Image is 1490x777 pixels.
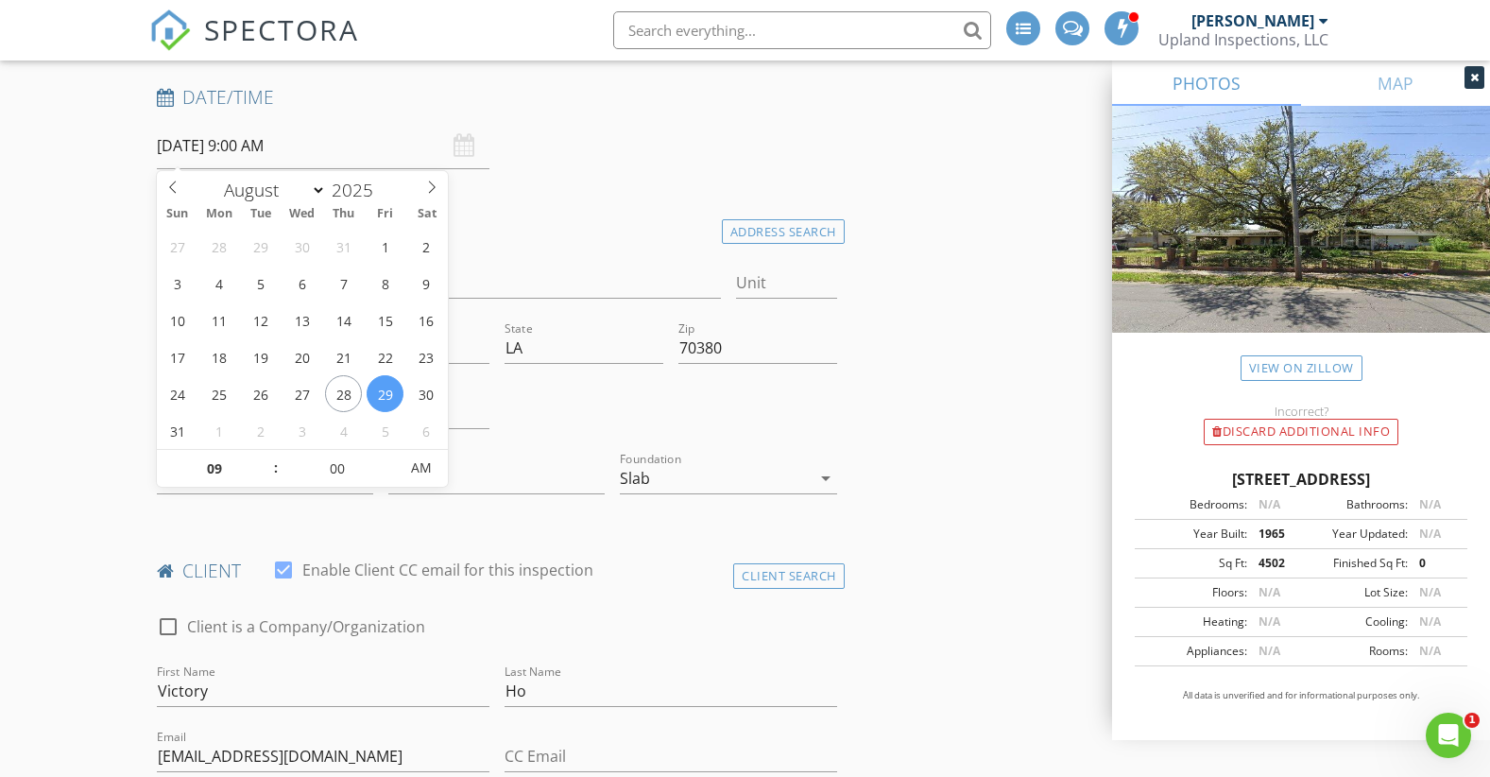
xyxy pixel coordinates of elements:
[283,302,320,338] span: August 13, 2025
[1259,613,1280,630] span: N/A
[1247,526,1301,543] div: 1965
[302,561,593,579] label: Enable Client CC email for this inspection
[408,338,445,375] span: August 23, 2025
[1301,613,1408,630] div: Cooling:
[325,412,362,449] span: September 4, 2025
[159,338,196,375] span: August 17, 2025
[1419,496,1441,512] span: N/A
[273,449,279,487] span: :
[1135,689,1467,702] p: All data is unverified and for informational purposes only.
[325,265,362,302] span: August 7, 2025
[1259,584,1280,600] span: N/A
[733,563,845,589] div: Client Search
[395,449,447,487] span: Click to toggle
[149,9,191,51] img: The Best Home Inspection Software - Spectora
[204,9,359,49] span: SPECTORA
[242,228,279,265] span: July 29, 2025
[408,228,445,265] span: August 2, 2025
[157,208,198,220] span: Sun
[325,338,362,375] span: August 21, 2025
[408,375,445,412] span: August 30, 2025
[159,375,196,412] span: August 24, 2025
[1112,404,1490,419] div: Incorrect?
[157,85,837,110] h4: Date/Time
[613,11,991,49] input: Search everything...
[1140,584,1247,601] div: Floors:
[1419,584,1441,600] span: N/A
[367,375,403,412] span: August 29, 2025
[325,375,362,412] span: August 28, 2025
[1140,526,1247,543] div: Year Built:
[1112,106,1490,378] img: streetview
[200,302,237,338] span: August 11, 2025
[1158,30,1328,49] div: Upland Inspections, LLC
[1241,355,1362,381] a: View on Zillow
[1112,60,1301,106] a: PHOTOS
[283,228,320,265] span: July 30, 2025
[1301,643,1408,660] div: Rooms:
[200,338,237,375] span: August 18, 2025
[1140,613,1247,630] div: Heating:
[242,338,279,375] span: August 19, 2025
[367,265,403,302] span: August 8, 2025
[326,178,388,202] input: Year
[814,467,837,490] i: arrow_drop_down
[1140,555,1247,572] div: Sq Ft:
[1301,584,1408,601] div: Lot Size:
[408,265,445,302] span: August 9, 2025
[1301,60,1490,106] a: MAP
[1419,613,1441,630] span: N/A
[1301,496,1408,513] div: Bathrooms:
[242,412,279,449] span: September 2, 2025
[159,412,196,449] span: August 31, 2025
[198,208,240,220] span: Mon
[1247,555,1301,572] div: 4502
[367,228,403,265] span: August 1, 2025
[367,412,403,449] span: September 5, 2025
[200,412,237,449] span: September 1, 2025
[325,302,362,338] span: August 14, 2025
[200,228,237,265] span: July 28, 2025
[149,26,359,65] a: SPECTORA
[408,302,445,338] span: August 16, 2025
[1204,419,1398,445] div: Discard Additional info
[722,219,845,245] div: Address Search
[1301,526,1408,543] div: Year Updated:
[200,375,237,412] span: August 25, 2025
[242,265,279,302] span: August 5, 2025
[283,375,320,412] span: August 27, 2025
[1426,713,1471,758] iframe: Intercom live chat
[406,208,448,220] span: Sat
[159,302,196,338] span: August 10, 2025
[200,265,237,302] span: August 4, 2025
[1419,643,1441,659] span: N/A
[325,228,362,265] span: July 31, 2025
[282,208,323,220] span: Wed
[1135,468,1467,491] div: [STREET_ADDRESS]
[242,375,279,412] span: August 26, 2025
[157,215,837,239] h4: Location
[283,338,320,375] span: August 20, 2025
[1191,11,1314,30] div: [PERSON_NAME]
[157,123,489,169] input: Select date
[157,559,837,583] h4: client
[187,617,425,636] label: Client is a Company/Organization
[367,302,403,338] span: August 15, 2025
[323,208,365,220] span: Thu
[283,265,320,302] span: August 6, 2025
[242,302,279,338] span: August 12, 2025
[240,208,282,220] span: Tue
[620,470,650,487] div: Slab
[1301,555,1408,572] div: Finished Sq Ft:
[1140,643,1247,660] div: Appliances:
[159,228,196,265] span: July 27, 2025
[367,338,403,375] span: August 22, 2025
[365,208,406,220] span: Fri
[159,265,196,302] span: August 3, 2025
[1419,526,1441,542] span: N/A
[1140,496,1247,513] div: Bedrooms:
[1464,713,1480,728] span: 1
[1408,555,1462,572] div: 0
[408,412,445,449] span: September 6, 2025
[1259,643,1280,659] span: N/A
